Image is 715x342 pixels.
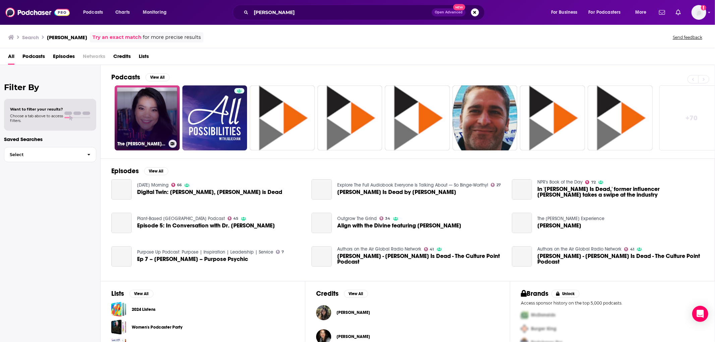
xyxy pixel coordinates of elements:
[47,34,87,41] h3: [PERSON_NAME]
[137,256,248,262] span: Ep 7 – [PERSON_NAME] – Purpose Psychic
[137,256,248,262] a: Ep 7 – Julie Chan – Purpose Psychic
[5,6,70,19] a: Podchaser - Follow, Share and Rate Podcasts
[537,223,581,228] span: [PERSON_NAME]
[10,107,63,112] span: Want to filter your results?
[337,334,370,339] a: Julie Estelle
[589,8,621,17] span: For Podcasters
[337,223,461,228] span: Align with the Divine featuring [PERSON_NAME]
[537,246,621,252] a: Authors on the Air Global Radio Network
[491,183,501,187] a: 27
[591,181,596,184] span: 72
[692,5,706,20] img: User Profile
[111,320,126,335] span: Women's Podcaster Party
[137,223,275,228] span: Episode 5: In Conversation with Dr. [PERSON_NAME]
[111,167,139,175] h2: Episodes
[344,290,368,298] button: View All
[546,7,586,18] button: open menu
[316,305,331,320] img: Julie Chang
[337,246,421,252] a: Authors on the Air Global Radio Network
[337,253,504,265] a: Liann Zhang - Julie Chan Is Dead - The Culture Point Podcast
[656,7,668,18] a: Show notifications dropdown
[111,289,154,298] a: ListsView All
[671,35,704,40] button: Send feedback
[537,179,583,185] a: NPR's Book of the Day
[537,186,704,198] a: In 'Julie Chan Is Dead,' former influencer Liann Zhang takes a swipe at the industry
[111,7,134,18] a: Charts
[701,5,706,10] svg: Add a profile image
[521,300,704,305] p: Access sponsor history on the top 5,000 podcasts.
[435,11,463,14] span: Open Advanced
[512,213,532,233] a: Julie Chan
[337,310,370,315] span: [PERSON_NAME]
[137,216,225,221] a: Plant-Based Canada Podcast
[143,8,167,17] span: Monitoring
[117,141,166,147] h3: The [PERSON_NAME] Show
[631,7,655,18] button: open menu
[138,7,175,18] button: open menu
[531,312,555,318] span: McDonalds
[144,167,168,175] button: View All
[22,34,39,41] h3: Search
[137,249,273,255] a: Purpose Up Podcast: Purpose | Inspiration | Leadership | Service
[137,189,282,195] a: Digital Twin: Liann Zhang, Julie Chan is Dead
[10,114,63,123] span: Choose a tab above to access filters.
[424,247,434,251] a: 41
[316,302,499,323] button: Julie ChangJulie Chang
[22,51,45,65] a: Podcasts
[115,85,180,150] a: The [PERSON_NAME] Show
[4,136,96,142] p: Saved Searches
[453,4,465,10] span: New
[531,326,556,332] span: Burger King
[111,73,140,81] h2: Podcasts
[337,189,456,195] span: [PERSON_NAME] Is Dead by [PERSON_NAME]
[143,33,201,41] span: for more precise results
[137,189,282,195] span: Digital Twin: [PERSON_NAME], [PERSON_NAME] is Dead
[129,290,154,298] button: View All
[113,51,131,65] a: Credits
[692,306,708,322] div: Open Intercom Messenger
[337,334,370,339] span: [PERSON_NAME]
[311,213,332,233] a: Align with the Divine featuring Julie Chan
[537,253,704,265] a: Liann Zhang - Julie Chan Is Dead - The Culture Point Podcast
[78,7,112,18] button: open menu
[337,310,370,315] a: Julie Chang
[228,216,239,220] a: 45
[137,182,169,188] a: Saturday Morning
[512,246,532,267] a: Liann Zhang - Julie Chan Is Dead - The Culture Point Podcast
[337,189,456,195] a: Julie Chan Is Dead by Liann Zhang
[518,308,531,322] img: First Pro Logo
[316,289,368,298] a: CreditsView All
[139,51,149,65] a: Lists
[111,213,132,233] a: Episode 5: In Conversation with Dr. Julie Chan
[337,253,504,265] span: [PERSON_NAME] - [PERSON_NAME] Is Dead - The Culture Point Podcast
[337,223,461,228] a: Align with the Divine featuring Julie Chan
[512,179,532,200] a: In 'Julie Chan Is Dead,' former influencer Liann Zhang takes a swipe at the industry
[4,82,96,92] h2: Filter By
[251,7,432,18] input: Search podcasts, credits, & more...
[518,322,531,336] img: Second Pro Logo
[171,183,182,187] a: 66
[630,248,634,251] span: 41
[83,8,103,17] span: Podcasts
[624,247,634,251] a: 41
[111,73,170,81] a: PodcastsView All
[521,289,549,298] h2: Brands
[132,306,156,313] a: 2024 Listens
[111,179,132,200] a: Digital Twin: Liann Zhang, Julie Chan is Dead
[337,216,377,221] a: Outgrow The Grind
[311,179,332,200] a: Julie Chan Is Dead by Liann Zhang
[537,223,581,228] a: Julie Chan
[145,73,170,81] button: View All
[111,302,126,317] a: 2024 Listens
[53,51,75,65] a: Episodes
[111,289,124,298] h2: Lists
[430,248,434,251] span: 41
[379,216,391,220] a: 34
[635,8,647,17] span: More
[537,253,704,265] span: [PERSON_NAME] - [PERSON_NAME] Is Dead - The Culture Point Podcast
[83,51,105,65] span: Networks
